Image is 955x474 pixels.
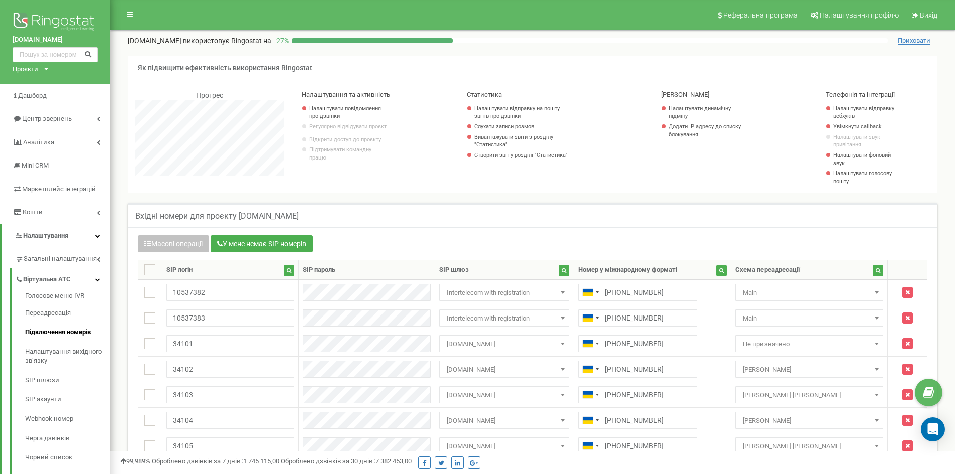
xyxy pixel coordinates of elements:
[735,361,884,378] span: Степанов Іван
[298,260,435,279] th: SIP пароль
[578,437,697,454] input: 050 123 4567
[15,268,110,288] a: Віртуальна АТС
[578,284,697,301] input: 050 123 4567
[820,11,899,19] span: Налаштування профілю
[921,417,945,441] div: Open Intercom Messenger
[13,47,98,62] input: Пошук за номером
[739,311,880,326] span: Main
[474,151,573,160] a: Створити звіт у розділі "Статистика"
[735,412,884,429] span: Даценко Олена
[579,284,602,300] div: Telephone country code
[439,361,569,378] span: voip1.sip-gsm.in.ua
[579,361,602,377] div: Telephone country code
[579,336,602,352] div: Telephone country code
[13,10,98,35] img: Ringostat logo
[120,457,150,465] span: 99,989%
[138,64,312,72] span: Як підвищити ефективність використання Ringostat
[439,412,569,429] span: voip1.sip-gsm.in.ua
[25,342,110,371] a: Налаштування вихідного зв’язку
[474,123,573,131] a: Слухати записи розмов
[735,284,884,301] span: Main
[474,133,573,149] a: Вивантажувати звіти з розділу "Статистика"
[661,91,709,98] span: [PERSON_NAME]
[578,309,697,327] input: 050 123 4567
[13,65,38,74] div: Проєкти
[439,284,569,301] span: Intertelecom with registration
[739,337,880,351] span: Не призначено
[826,91,895,98] span: Телефонія та інтеграції
[669,105,746,120] a: Налаштувати динамічну підміну
[579,387,602,403] div: Telephone country code
[578,265,677,275] div: Номер у міжнародному форматі
[833,105,897,120] a: Налаштувати відправку вебхуків
[578,335,697,352] input: 050 123 4567
[443,363,566,377] span: voip1.sip-gsm.in.ua
[920,11,937,19] span: Вихід
[152,457,279,465] span: Оброблено дзвінків за 7 днів :
[281,457,412,465] span: Оброблено дзвінків за 30 днів :
[309,146,387,162] p: Підтримувати командну працю
[443,311,566,326] span: Intertelecom with registration
[25,303,110,323] a: Переадресація
[443,414,566,428] span: voip1.sip-gsm.in.ua
[22,162,49,169] span: Mini CRM
[25,390,110,409] a: SIP акаунти
[23,208,43,216] span: Кошти
[739,388,880,402] span: Стаценко Єлизавета
[735,309,884,327] span: Main
[271,36,292,46] p: 27 %
[443,388,566,402] span: voip1.sip-gsm.in.ua
[439,335,569,352] span: voip1.sip-gsm.in.ua
[833,151,897,167] a: Налаштувати фоновий звук
[443,439,566,453] span: voip1.sip-gsm.in.ua
[15,247,110,268] a: Загальні налаштування
[211,235,313,252] button: У мене немає SIP номерів
[18,92,47,99] span: Дашборд
[739,286,880,300] span: Main
[23,138,54,146] span: Аналiтика
[735,437,884,454] span: Куліговський Дмитро
[23,232,68,239] span: Налаштування
[735,265,800,275] div: Схема переадресації
[128,36,271,46] p: [DOMAIN_NAME]
[13,35,98,45] a: [DOMAIN_NAME]
[309,136,387,144] a: Відкрити доступ до проєкту
[833,123,897,131] a: Увімкнути callback
[439,437,569,454] span: voip1.sip-gsm.in.ua
[739,414,880,428] span: Даценко Олена
[735,386,884,403] span: Стаценко Єлизавета
[2,224,110,248] a: Налаштування
[439,386,569,403] span: voip1.sip-gsm.in.ua
[443,337,566,351] span: voip1.sip-gsm.in.ua
[24,254,97,264] span: Загальні налаштування
[23,275,71,284] span: Віртуальна АТС
[578,361,697,378] input: 050 123 4567
[467,91,502,98] span: Статистика
[443,286,566,300] span: Intertelecom with registration
[439,309,569,327] span: Intertelecom with registration
[25,371,110,390] a: SIP шлюзи
[579,438,602,454] div: Telephone country code
[898,37,930,45] span: Приховати
[302,91,390,98] span: Налаштування та активність
[309,123,387,131] p: Регулярно відвідувати проєкт
[183,37,271,45] span: використовує Ringostat на
[833,170,897,185] a: Налаштувати голосову пошту
[25,448,110,467] a: Чорний список
[474,105,573,120] a: Налаштувати відправку на пошту звітів про дзвінки
[196,91,223,99] span: Прогрес
[578,412,697,429] input: 050 123 4567
[579,310,602,326] div: Telephone country code
[138,235,209,252] button: Масові операції
[579,412,602,428] div: Telephone country code
[375,457,412,465] u: 7 382 453,00
[25,429,110,448] a: Черга дзвінків
[166,265,193,275] div: SIP логін
[739,363,880,377] span: Степанов Іван
[735,335,884,352] span: Не призначено
[25,323,110,342] a: Підключення номерів
[25,291,110,303] a: Голосове меню IVR
[309,105,387,120] a: Налаштувати повідомлення про дзвінки
[669,123,746,138] a: Додати IP адресу до списку блокування
[243,457,279,465] u: 1 745 115,00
